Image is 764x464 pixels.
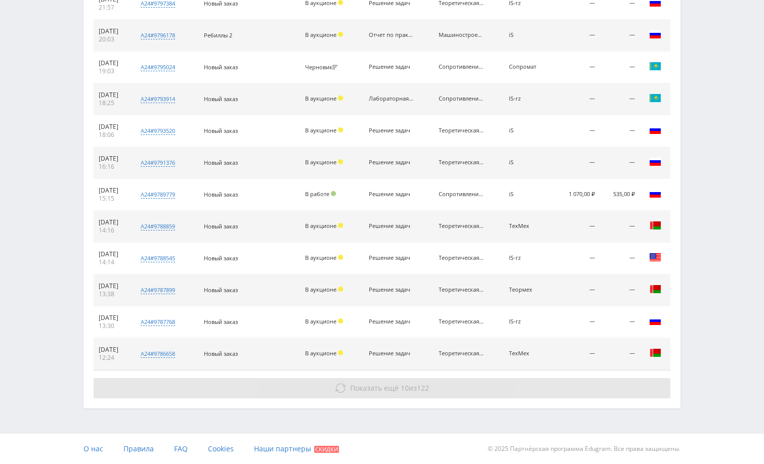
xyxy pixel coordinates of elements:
[369,287,414,293] div: Решение задач
[338,96,343,101] span: Холд
[99,99,126,107] div: 18:25
[305,286,336,293] span: В аукционе
[99,354,126,362] div: 12:24
[204,254,238,262] span: Новый заказ
[208,444,234,453] span: Cookies
[600,20,640,52] td: —
[123,434,154,464] a: Правила
[99,314,126,322] div: [DATE]
[338,32,343,37] span: Холд
[141,254,175,262] div: a24#9788545
[338,127,343,132] span: Холд
[350,383,429,393] span: из
[600,338,640,370] td: —
[509,64,546,70] div: Сопромат
[305,31,336,38] span: В аукционе
[141,127,175,135] div: a24#9793520
[551,306,600,338] td: —
[99,218,126,226] div: [DATE]
[174,444,188,453] span: FAQ
[141,191,175,199] div: a24#9789779
[509,223,546,229] div: ТехМех
[305,64,340,71] div: Черновик
[551,52,600,83] td: —
[254,434,339,464] a: Наши партнеры Скидки
[439,159,484,166] div: Теоретическая механика
[123,444,154,453] span: Правила
[509,318,546,325] div: IS-rz
[649,315,661,327] img: rus.png
[99,282,126,290] div: [DATE]
[649,60,661,72] img: kaz.png
[305,317,336,325] span: В аукционе
[600,211,640,243] td: —
[439,127,484,134] div: Теоретическая механика
[369,64,414,70] div: Решение задач
[99,35,126,43] div: 20:03
[649,347,661,359] img: blr.png
[141,222,175,230] div: a24#9788859
[509,350,546,357] div: ТехМех
[141,159,175,167] div: a24#9791376
[208,434,234,464] a: Cookies
[305,222,336,229] span: В аукционе
[141,31,175,39] div: a24#9796178
[204,191,238,198] span: Новый заказ
[551,338,600,370] td: —
[369,159,414,166] div: Решение задач
[141,286,175,294] div: a24#9787899
[204,286,238,294] span: Новый заказ
[551,243,600,274] td: —
[204,159,238,166] span: Новый заказ
[204,31,232,39] span: Ребиллы 2
[305,190,329,198] span: В работе
[600,274,640,306] td: —
[305,126,336,134] span: В аукционе
[204,127,238,134] span: Новый заказ
[439,191,484,198] div: Сопротивление материалов
[338,318,343,323] span: Холд
[369,350,414,357] div: Решение задач
[551,83,600,115] td: —
[204,318,238,326] span: Новый заказ
[305,349,336,357] span: В аукционе
[83,444,103,453] span: О нас
[305,158,336,166] span: В аукционе
[649,283,661,295] img: blr.png
[600,83,640,115] td: —
[509,96,546,102] div: IS-rz
[99,322,126,330] div: 13:30
[600,179,640,211] td: 535,00 ₽
[141,95,175,103] div: a24#9793914
[600,243,640,274] td: —
[331,191,336,196] span: Подтвержден
[600,52,640,83] td: —
[204,63,238,71] span: Новый заказ
[99,155,126,163] div: [DATE]
[417,383,429,393] span: 122
[551,147,600,179] td: —
[439,223,484,229] div: Теоретическая механика
[439,318,484,325] div: Теоретическая механика
[338,287,343,292] span: Холд
[99,91,126,99] div: [DATE]
[649,28,661,40] img: rus.png
[649,219,661,231] img: blr.png
[94,378,670,398] button: Показать ещё 10из122
[99,258,126,266] div: 14:14
[439,64,484,70] div: Сопротивление материалов
[141,350,175,358] div: a24#9786658
[649,251,661,263] img: usa.png
[99,187,126,195] div: [DATE]
[649,188,661,200] img: rus.png
[649,92,661,104] img: kaz.png
[99,250,126,258] div: [DATE]
[99,290,126,298] div: 13:38
[99,59,126,67] div: [DATE]
[99,67,126,75] div: 19:03
[99,123,126,131] div: [DATE]
[369,32,414,38] div: Отчет по практике
[83,434,103,464] a: О нас
[600,115,640,147] td: —
[369,96,414,102] div: Лабораторная работа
